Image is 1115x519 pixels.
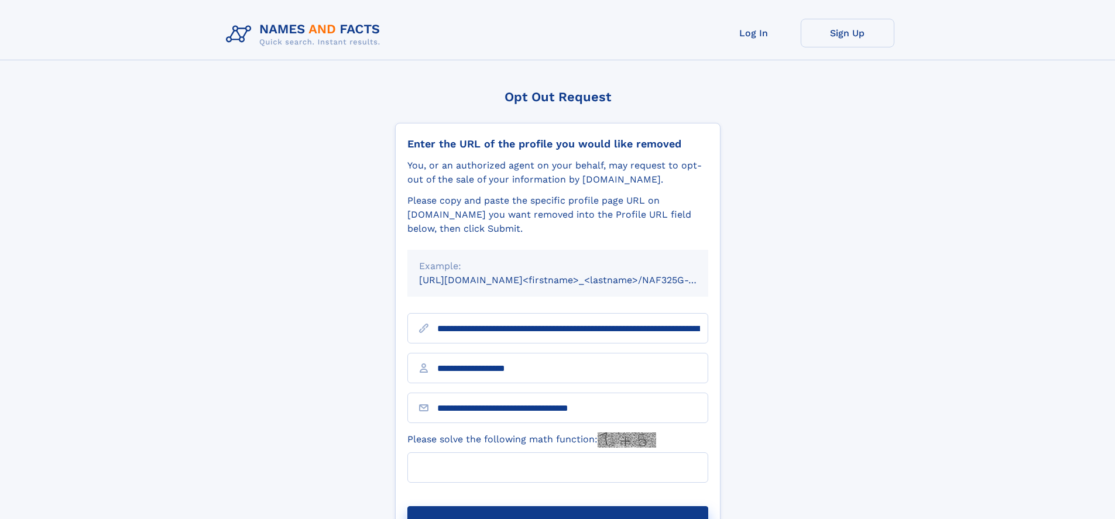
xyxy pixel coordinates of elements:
[407,159,708,187] div: You, or an authorized agent on your behalf, may request to opt-out of the sale of your informatio...
[221,19,390,50] img: Logo Names and Facts
[707,19,801,47] a: Log In
[395,90,721,104] div: Opt Out Request
[407,194,708,236] div: Please copy and paste the specific profile page URL on [DOMAIN_NAME] you want removed into the Pr...
[419,274,730,286] small: [URL][DOMAIN_NAME]<firstname>_<lastname>/NAF325G-xxxxxxxx
[801,19,894,47] a: Sign Up
[419,259,697,273] div: Example:
[407,432,656,448] label: Please solve the following math function:
[407,138,708,150] div: Enter the URL of the profile you would like removed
